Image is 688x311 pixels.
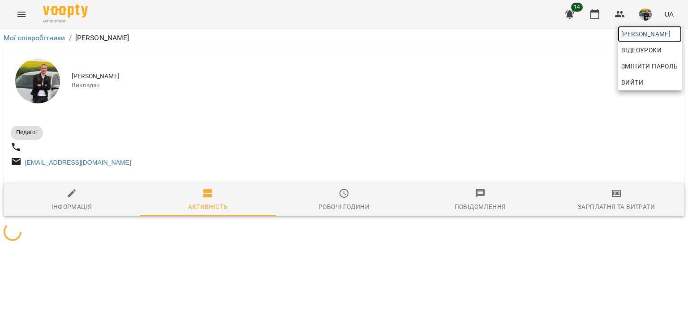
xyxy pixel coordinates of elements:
span: Змінити пароль [621,61,678,72]
a: Змінити пароль [618,58,682,74]
a: Відеоуроки [618,42,665,58]
span: Відеоуроки [621,45,662,55]
span: Вийти [621,77,643,88]
a: [PERSON_NAME] [618,26,682,42]
span: [PERSON_NAME] [621,29,678,39]
button: Вийти [618,74,682,90]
